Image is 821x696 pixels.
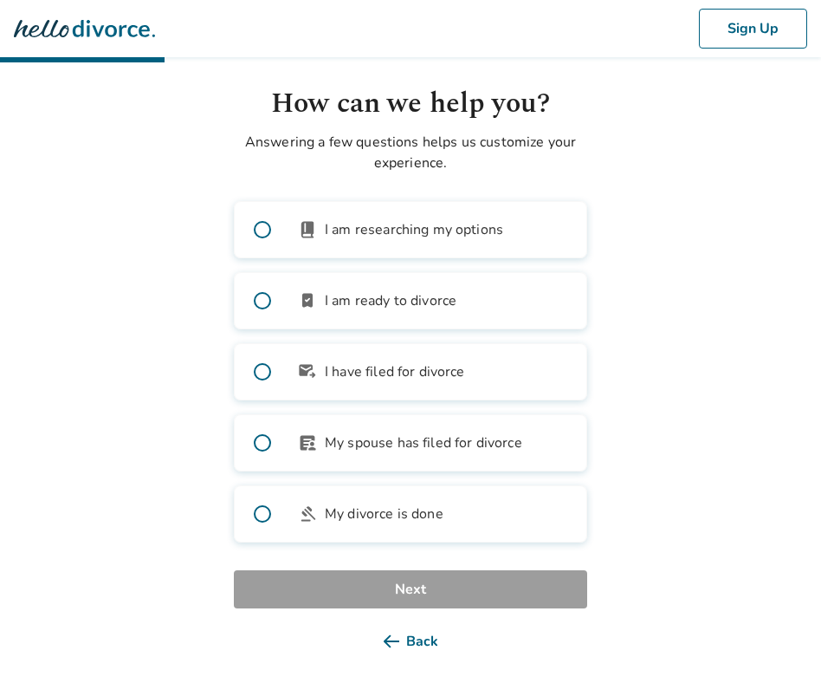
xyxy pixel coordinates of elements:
button: Sign Up [699,9,807,49]
span: I am researching my options [325,219,503,240]
p: Answering a few questions helps us customize your experience. [234,132,587,173]
span: bookmark_check [297,290,318,311]
span: I have filed for divorce [325,361,465,382]
h1: How can we help you? [234,83,587,125]
span: article_person [297,433,318,453]
button: Back [234,622,587,660]
span: My spouse has filed for divorce [325,433,522,453]
span: book_2 [297,219,318,240]
span: My divorce is done [325,504,443,524]
button: Next [234,570,587,608]
span: outgoing_mail [297,361,318,382]
span: gavel [297,504,318,524]
span: I am ready to divorce [325,290,456,311]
